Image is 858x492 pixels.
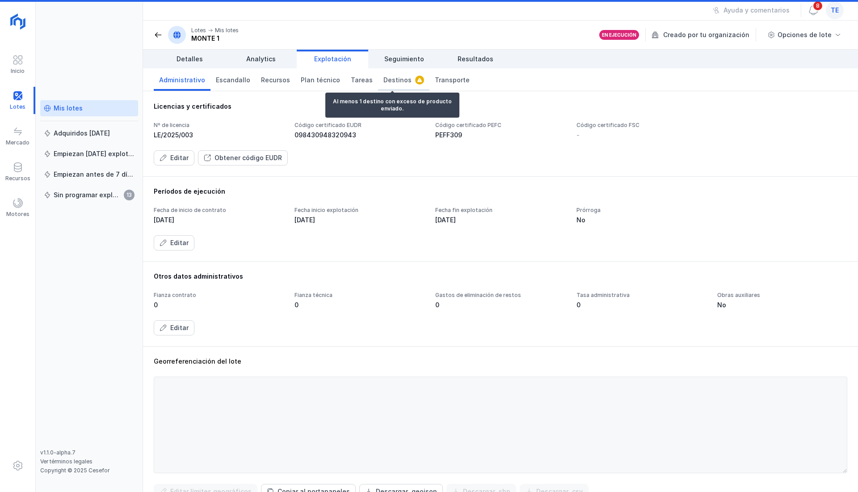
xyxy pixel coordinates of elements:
div: Fianza contrato [154,292,284,299]
div: Editar [170,323,189,332]
span: Escandallo [216,76,250,85]
div: Fecha inicio explotación [294,207,425,214]
a: Resultados [440,50,511,68]
div: Recursos [5,175,30,182]
div: En ejecución [602,32,636,38]
div: No [576,216,707,225]
a: Recursos [256,68,295,91]
div: 098430948320943 [294,131,425,140]
a: Escandallo [210,68,256,91]
span: Analytics [246,55,276,64]
div: Fecha de inicio de contrato [154,207,284,214]
div: Empiezan [DATE] explotación [54,149,135,158]
div: Código certificado PEFC [435,122,565,129]
div: Licencias y certificados [154,102,847,111]
div: Creado por tu organización [652,28,757,42]
span: Detalles [177,55,203,64]
div: Adquiridos [DATE] [54,129,110,138]
div: No [717,301,847,310]
div: PEFF309 [435,131,565,140]
a: Analytics [225,50,297,68]
div: 0 [294,301,425,310]
a: Empiezan [DATE] explotación [40,146,138,162]
a: Seguimiento [368,50,440,68]
button: Obtener código EUDR [198,150,288,165]
div: 0 [576,301,707,310]
button: Editar [154,320,194,335]
div: Lotes [191,27,206,34]
a: Administrativo [154,68,210,91]
div: Otros datos administrativos [154,272,847,281]
div: Al menos 1 destino con exceso de producto enviado. [325,93,459,118]
span: te [831,6,839,15]
div: LE/2025/003 [154,131,284,140]
div: v1.1.0-alpha.7 [40,449,138,456]
button: Editar [154,150,194,165]
div: Copyright © 2025 Cesefor [40,467,138,474]
div: Editar [170,153,189,162]
div: Mercado [6,139,29,146]
span: Resultados [458,55,493,64]
div: Inicio [11,68,25,75]
a: Sin programar explotación13 [40,187,138,203]
img: logoRight.svg [7,10,29,33]
span: Transporte [435,76,470,85]
div: Fecha fin explotación [435,207,565,214]
div: [DATE] [294,216,425,225]
div: Ayuda y comentarios [723,6,790,15]
div: Gastos de eliminación de restos [435,292,565,299]
div: [DATE] [154,216,284,225]
div: Georreferenciación del lote [154,357,847,366]
div: Mis lotes [215,27,239,34]
div: Períodos de ejecución [154,187,847,196]
div: Sin programar explotación [54,191,121,199]
a: Mis lotes [40,100,138,116]
a: Adquiridos [DATE] [40,125,138,141]
span: 13 [124,190,135,200]
div: Mis lotes [54,104,83,113]
div: Nº de licencia [154,122,284,129]
div: - [576,131,580,140]
a: Empiezan antes de 7 días [40,166,138,182]
span: Tareas [351,76,373,85]
a: Plan técnico [295,68,345,91]
span: Destinos [383,76,412,85]
div: Obtener código EUDR [214,153,282,162]
span: Seguimiento [384,55,424,64]
div: Empiezan antes de 7 días [54,170,135,179]
div: Editar [170,238,189,247]
div: 0 [435,301,565,310]
div: Opciones de lote [778,30,832,39]
button: Ayuda y comentarios [707,3,795,18]
span: Recursos [261,76,290,85]
a: Destinos [378,68,429,91]
a: Transporte [429,68,475,91]
span: Plan técnico [301,76,340,85]
a: Detalles [154,50,225,68]
a: Tareas [345,68,378,91]
button: Editar [154,235,194,250]
a: Ver términos legales [40,458,93,465]
div: Tasa administrativa [576,292,707,299]
div: Prórroga [576,207,707,214]
div: MONTE 1 [191,34,239,43]
div: Motores [6,211,29,218]
span: Explotación [314,55,351,64]
div: Código certificado FSC [576,122,707,129]
span: Administrativo [159,76,205,85]
div: [DATE] [435,216,565,225]
div: Código certificado EUDR [294,122,425,129]
div: 0 [154,301,284,310]
div: Fianza técnica [294,292,425,299]
span: 8 [812,0,823,11]
div: Obras auxiliares [717,292,847,299]
a: Explotación [297,50,368,68]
